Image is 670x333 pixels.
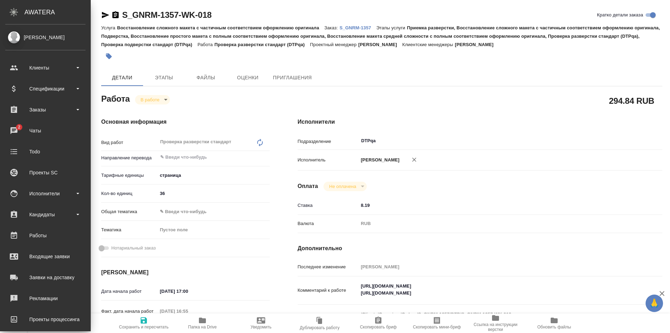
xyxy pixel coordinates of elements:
[325,25,340,30] p: Заказ:
[5,146,85,157] div: Todo
[147,73,181,82] span: Этапы
[298,202,358,209] p: Ставка
[157,286,218,296] input: ✎ Введи что-нибудь
[5,34,85,41] div: [PERSON_NAME]
[101,154,157,161] p: Направление перевода
[114,313,173,333] button: Сохранить и пересчитать
[537,325,571,330] span: Обновить файлы
[360,325,396,330] span: Скопировать бриф
[215,42,310,47] p: Проверка разверстки стандарт (DTPqa)
[298,312,358,319] p: Путь на drive
[232,313,290,333] button: Уведомить
[298,220,358,227] p: Валюта
[358,218,632,230] div: RUB
[251,325,271,330] span: Уведомить
[101,49,117,64] button: Добавить тэг
[231,73,265,82] span: Оценки
[2,227,89,244] a: Работы
[298,182,318,190] h4: Оплата
[290,313,349,333] button: Дублировать работу
[2,164,89,181] a: Проекты SC
[24,5,91,19] div: AWATERA
[5,209,85,220] div: Кандидаты
[340,25,376,30] p: S_GNRM-1357
[159,153,244,161] input: ✎ Введи что-нибудь
[646,295,663,312] button: 🙏
[101,118,270,126] h4: Основная информация
[101,288,157,295] p: Дата начала работ
[101,208,157,215] p: Общая тематика
[298,138,358,145] p: Подразделение
[5,272,85,283] div: Заявки на доставку
[101,268,270,277] h4: [PERSON_NAME]
[5,293,85,304] div: Рекламации
[340,24,376,30] a: S_GNRM-1357
[413,325,461,330] span: Скопировать мини-бриф
[111,245,156,252] span: Нотариальный заказ
[2,269,89,286] a: Заявки на доставку
[5,188,85,199] div: Исполнители
[402,42,455,47] p: Клиентские менеджеры
[300,325,340,330] span: Дублировать работу
[101,139,157,146] p: Вид работ
[349,313,408,333] button: Скопировать бриф
[525,313,583,333] button: Обновить файлы
[139,97,162,103] button: В работе
[628,140,630,142] button: Open
[157,169,270,181] div: страница
[358,309,632,320] textarea: /Clients/Generium/Orders/S_GNRM-1357/DTP/S_GNRM-1357-WK-018
[455,42,499,47] p: [PERSON_NAME]
[310,42,358,47] p: Проектный менеджер
[5,104,85,115] div: Заказы
[198,42,215,47] p: Работа
[2,290,89,307] a: Рекламации
[298,157,358,164] p: Исполнитель
[408,313,466,333] button: Скопировать мини-бриф
[135,95,170,104] div: В работе
[298,244,662,253] h4: Дополнительно
[157,206,270,218] div: ✎ Введи что-нибудь
[2,143,89,160] a: Todo
[2,122,89,139] a: 2Чаты
[470,322,521,332] span: Ссылка на инструкции верстки
[273,73,312,82] span: Приглашения
[323,182,366,191] div: В работе
[5,63,85,73] div: Клиенты
[5,251,85,262] div: Входящие заявки
[5,314,85,325] div: Проекты процессинга
[101,226,157,233] p: Тематика
[2,311,89,328] a: Проекты процессинга
[122,10,211,20] a: S_GNRM-1357-WK-018
[358,42,402,47] p: [PERSON_NAME]
[5,125,85,136] div: Чаты
[358,200,632,210] input: ✎ Введи что-нибудь
[266,157,267,158] button: Open
[119,325,169,330] span: Сохранить и пересчитать
[101,190,157,197] p: Кол-во единиц
[407,152,422,167] button: Удалить исполнителя
[14,124,24,131] span: 2
[101,172,157,179] p: Тарифные единицы
[101,308,157,315] p: Факт. дата начала работ
[160,226,261,233] div: Пустое поле
[5,167,85,178] div: Проекты SC
[189,73,223,82] span: Файлы
[298,287,358,294] p: Комментарий к работе
[101,92,130,104] h2: Работа
[101,11,110,19] button: Скопировать ссылку для ЯМессенджера
[5,84,85,94] div: Спецификации
[298,263,358,270] p: Последнее изменение
[157,306,218,316] input: Пустое поле
[2,248,89,265] a: Входящие заявки
[157,224,270,236] div: Пустое поле
[117,25,324,30] p: Восстановление сложного макета с частичным соответствием оформлению оригинала
[648,296,660,311] span: 🙏
[111,11,120,19] button: Скопировать ссылку
[327,183,358,189] button: Не оплачена
[157,188,270,198] input: ✎ Введи что-нибудь
[105,73,139,82] span: Детали
[101,25,117,30] p: Услуга
[609,95,654,107] h2: 294.84 RUB
[101,25,660,47] p: Приемка разверстки, Восстановление сложного макета с частичным соответствием оформлению оригинала...
[597,12,643,19] span: Кратко детали заказа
